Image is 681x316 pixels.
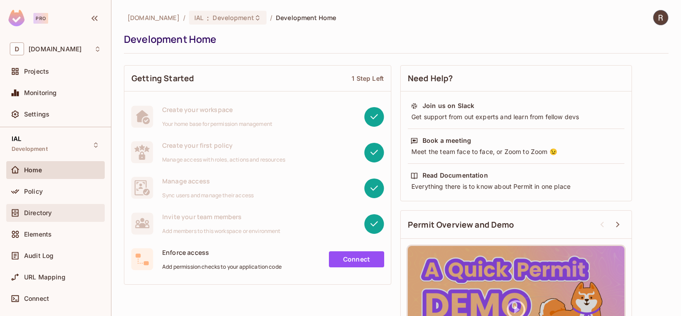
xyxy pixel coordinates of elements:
[213,13,254,22] span: Development
[162,212,281,221] span: Invite your team members
[162,156,285,163] span: Manage access with roles, actions and resources
[33,13,48,24] div: Pro
[162,228,281,235] span: Add members to this workspace or environment
[183,13,185,22] li: /
[162,105,272,114] span: Create your workspace
[408,219,514,230] span: Permit Overview and Demo
[24,209,52,216] span: Directory
[410,112,622,121] div: Get support from out experts and learn from fellow devs
[24,231,52,238] span: Elements
[10,42,24,55] span: D
[410,147,622,156] div: Meet the team face to face, or Zoom to Zoom 😉
[410,182,622,191] div: Everything there is to know about Permit in one place
[162,177,254,185] span: Manage access
[24,68,49,75] span: Projects
[24,252,53,259] span: Audit Log
[194,13,203,22] span: IAL
[162,141,285,150] span: Create your first policy
[423,136,471,145] div: Book a meeting
[162,263,282,270] span: Add permission checks to your application code
[24,188,43,195] span: Policy
[12,135,21,142] span: IAL
[162,192,254,199] span: Sync users and manage their access
[653,10,668,25] img: ROMAN VAZQUEZ MACIAS
[162,248,282,257] span: Enforce access
[8,10,25,26] img: SReyMgAAAABJRU5ErkJggg==
[423,171,488,180] div: Read Documentation
[127,13,180,22] span: the active workspace
[162,121,272,128] span: Your home base for permission management
[352,74,384,83] div: 1 Step Left
[24,111,49,118] span: Settings
[206,14,209,21] span: :
[329,251,384,267] a: Connect
[24,274,66,281] span: URL Mapping
[12,146,48,153] span: Development
[29,46,82,53] span: Workspace: deacero.com
[276,13,336,22] span: Development Home
[270,13,272,22] li: /
[124,33,664,46] div: Development Home
[408,73,453,84] span: Need Help?
[24,295,49,302] span: Connect
[24,166,42,174] span: Home
[24,89,57,96] span: Monitoring
[131,73,194,84] span: Getting Started
[423,101,474,110] div: Join us on Slack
